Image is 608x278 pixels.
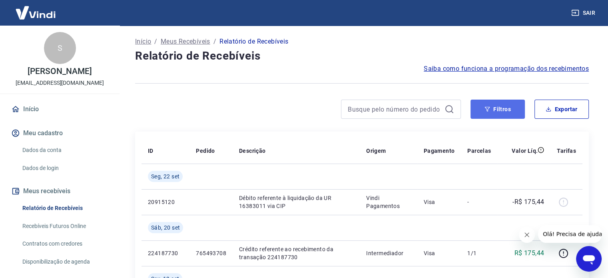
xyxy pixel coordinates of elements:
p: Visa [424,249,455,257]
p: R$ 175,44 [514,248,544,258]
a: Recebíveis Futuros Online [19,218,110,234]
button: Meu cadastro [10,124,110,142]
div: S [44,32,76,64]
p: -R$ 175,44 [512,197,544,207]
p: Visa [424,198,455,206]
p: 1/1 [467,249,491,257]
button: Exportar [534,100,589,119]
p: Pedido [196,147,215,155]
p: Descrição [239,147,266,155]
a: Dados da conta [19,142,110,158]
a: Início [135,37,151,46]
button: Sair [570,6,598,20]
p: Pagamento [424,147,455,155]
iframe: Fechar mensagem [519,227,535,243]
button: Meus recebíveis [10,182,110,200]
p: ID [148,147,153,155]
p: 224187730 [148,249,183,257]
p: 20915120 [148,198,183,206]
p: Tarifas [557,147,576,155]
a: Dados de login [19,160,110,176]
button: Filtros [470,100,525,119]
p: - [467,198,491,206]
input: Busque pelo número do pedido [348,103,441,115]
p: Valor Líq. [512,147,538,155]
a: Relatório de Recebíveis [19,200,110,216]
h4: Relatório de Recebíveis [135,48,589,64]
p: Origem [366,147,386,155]
a: Saiba como funciona a programação dos recebimentos [424,64,589,74]
a: Meus Recebíveis [161,37,210,46]
iframe: Mensagem da empresa [538,225,602,243]
p: Intermediador [366,249,411,257]
iframe: Botão para abrir a janela de mensagens [576,246,602,272]
p: Crédito referente ao recebimento da transação 224187730 [239,245,353,261]
a: Disponibilização de agenda [19,254,110,270]
span: Sáb, 20 set [151,224,180,232]
p: [EMAIL_ADDRESS][DOMAIN_NAME] [16,79,104,87]
p: Parcelas [467,147,491,155]
p: Relatório de Recebíveis [219,37,288,46]
p: Débito referente à liquidação da UR 16383011 via CIP [239,194,353,210]
span: Seg, 22 set [151,172,179,180]
p: / [154,37,157,46]
a: Contratos com credores [19,236,110,252]
p: Vindi Pagamentos [366,194,411,210]
p: 765493708 [196,249,226,257]
p: / [213,37,216,46]
span: Olá! Precisa de ajuda? [5,6,67,12]
p: [PERSON_NAME] [28,67,92,76]
img: Vindi [10,0,62,25]
a: Início [10,100,110,118]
